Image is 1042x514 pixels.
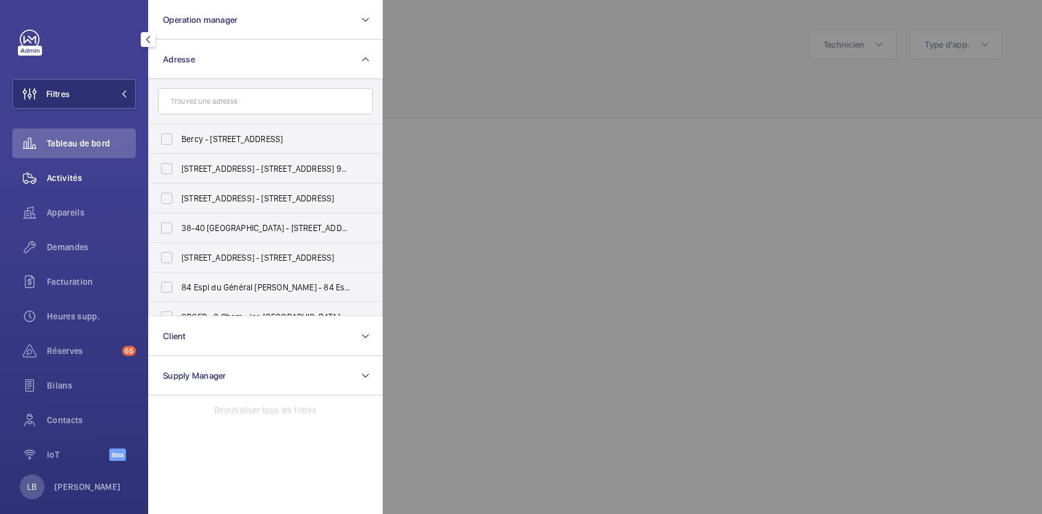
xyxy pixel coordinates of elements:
[54,481,121,493] p: [PERSON_NAME]
[47,206,136,219] span: Appareils
[47,310,136,322] span: Heures supp.
[47,379,136,392] span: Bilans
[47,449,109,461] span: IoT
[12,79,136,109] button: Filtres
[47,276,136,288] span: Facturation
[47,172,136,184] span: Activités
[47,241,136,253] span: Demandes
[47,414,136,426] span: Contacts
[46,88,70,100] span: Filtres
[47,345,117,357] span: Réserves
[109,449,126,461] span: Beta
[122,346,136,356] span: 65
[47,137,136,150] span: Tableau de bord
[27,481,36,493] p: LB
